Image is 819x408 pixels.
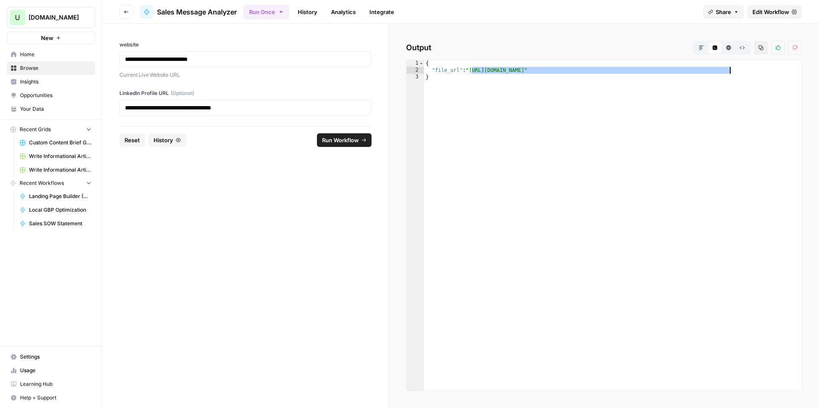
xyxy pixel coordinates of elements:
span: Custom Content Brief Grid [29,139,91,147]
span: Your Data [20,105,91,113]
span: Recent Grids [20,126,51,133]
span: Recent Workflows [20,179,64,187]
span: Write Informational Article [29,152,91,160]
div: 2 [407,67,424,74]
a: Settings [7,350,95,364]
a: Opportunities [7,89,95,102]
div: 1 [407,60,424,67]
span: Run Workflow [322,136,359,144]
a: Sales Message Analyzer [140,5,237,19]
span: Write Informational Article (1) [29,166,91,174]
span: New [41,34,53,42]
button: New [7,32,95,44]
a: History [293,5,322,19]
span: Help + Support [20,394,91,402]
h2: Output [406,41,802,55]
label: website [119,41,372,49]
a: Landing Page Builder (Ultimate) [16,190,95,203]
span: Reset [125,136,140,144]
a: Learning Hub [7,377,95,391]
a: Write Informational Article (1) [16,163,95,177]
span: Sales SOW Statement [29,220,91,227]
a: Custom Content Brief Grid [16,136,95,149]
span: Edit Workflow [752,8,789,16]
button: Workspace: Upgrow.io [7,7,95,28]
label: LinkedIn Profile URL [119,89,372,97]
a: Analytics [326,5,361,19]
span: U [15,12,20,23]
span: Sales Message Analyzer [157,7,237,17]
span: Share [716,8,731,16]
a: Home [7,48,95,61]
button: Recent Grids [7,123,95,136]
button: Run Once [244,5,289,19]
span: (Optional) [171,89,194,97]
span: Settings [20,353,91,361]
a: Your Data [7,102,95,116]
span: Opportunities [20,92,91,99]
span: Insights [20,78,91,86]
span: Home [20,51,91,58]
span: [DOMAIN_NAME] [29,13,80,22]
span: Learning Hub [20,380,91,388]
a: Integrate [364,5,399,19]
button: Help + Support [7,391,95,405]
span: Usage [20,367,91,374]
a: Sales SOW Statement [16,217,95,230]
button: Recent Workflows [7,177,95,190]
span: Local GBP Optimization [29,206,91,214]
p: Current Live Website URL [119,71,372,79]
button: History [148,133,186,147]
button: Share [703,5,744,19]
a: Local GBP Optimization [16,203,95,217]
span: Landing Page Builder (Ultimate) [29,193,91,200]
span: Browse [20,64,91,72]
a: Write Informational Article [16,149,95,163]
span: Toggle code folding, rows 1 through 3 [419,60,424,67]
span: History [154,136,173,144]
button: Run Workflow [317,133,372,147]
a: Browse [7,61,95,75]
button: Reset [119,133,145,147]
a: Usage [7,364,95,377]
div: 3 [407,74,424,80]
a: Insights [7,75,95,89]
a: Edit Workflow [747,5,802,19]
